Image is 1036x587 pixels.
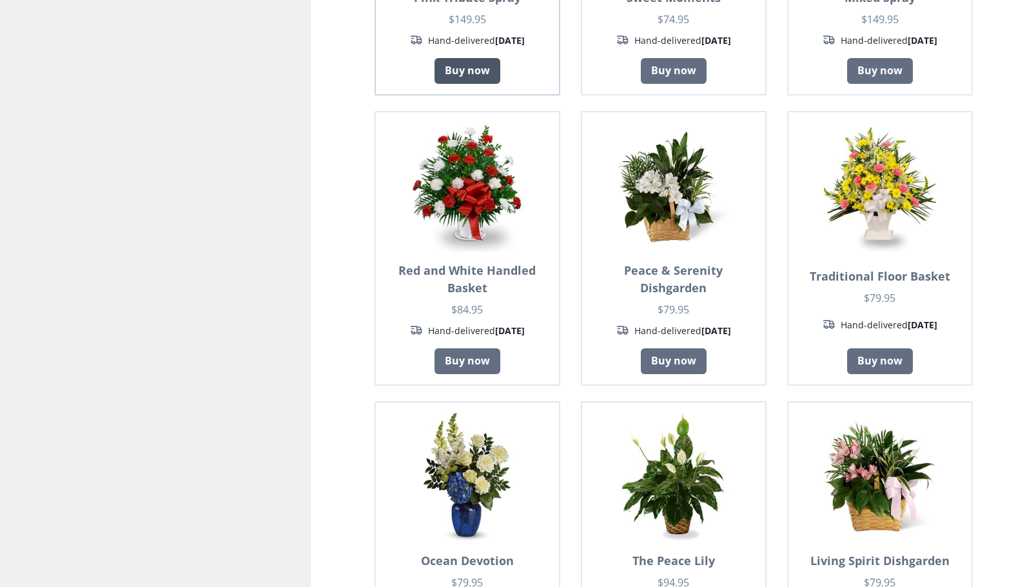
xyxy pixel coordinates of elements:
[435,348,500,374] a: Buy now
[641,348,707,374] a: Buy now
[847,348,913,374] a: Buy now
[435,58,500,84] a: Buy now
[847,58,913,84] a: Buy now
[641,58,707,84] a: Buy now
